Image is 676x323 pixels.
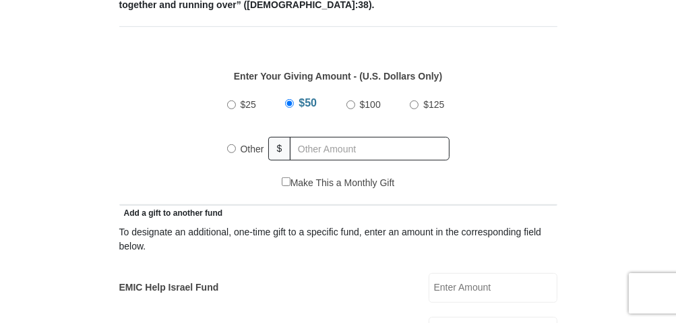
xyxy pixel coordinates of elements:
span: $ [268,137,291,160]
span: Add a gift to another fund [119,208,223,218]
span: $125 [423,99,444,110]
span: $50 [299,97,317,109]
input: Make This a Monthly Gift [282,177,290,186]
span: Other [241,144,264,154]
input: Other Amount [290,137,449,160]
div: To designate an additional, one-time gift to a specific fund, enter an amount in the correspondin... [119,225,557,254]
strong: Enter Your Giving Amount - (U.S. Dollars Only) [234,71,442,82]
label: EMIC Help Israel Fund [119,281,219,295]
label: Make This a Monthly Gift [282,176,395,190]
input: Enter Amount [429,273,557,303]
span: $100 [360,99,381,110]
span: $25 [241,99,256,110]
